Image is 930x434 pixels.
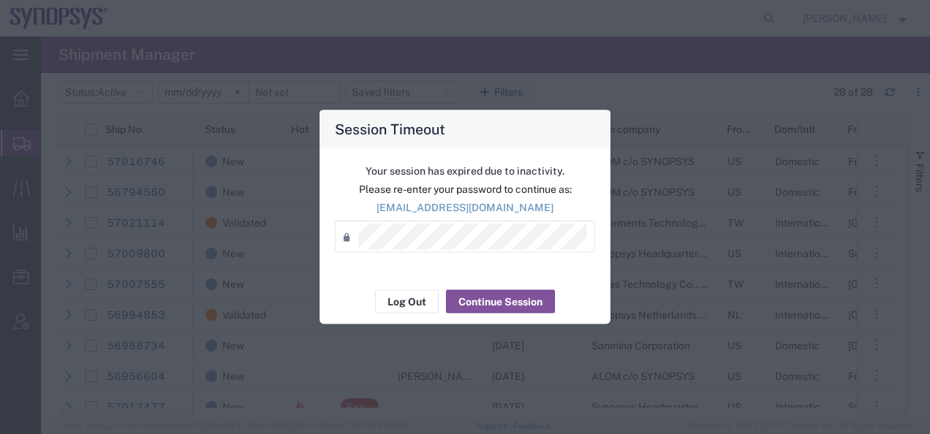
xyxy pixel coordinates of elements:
button: Log Out [375,290,439,313]
h4: Session Timeout [335,118,445,140]
p: [EMAIL_ADDRESS][DOMAIN_NAME] [335,200,595,216]
p: Please re-enter your password to continue as: [335,182,595,197]
p: Your session has expired due to inactivity. [335,164,595,179]
button: Continue Session [446,290,555,313]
